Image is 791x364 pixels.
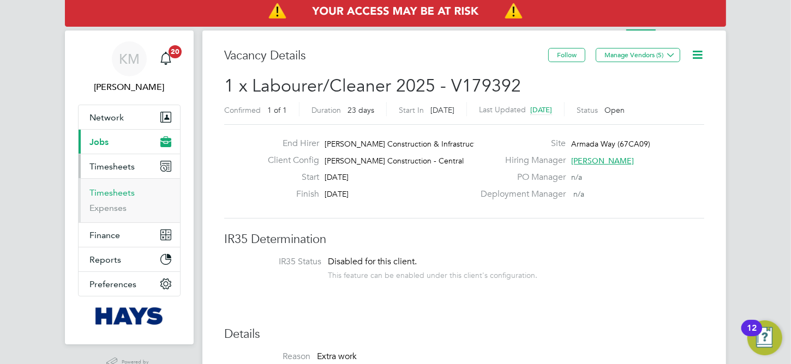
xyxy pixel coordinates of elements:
a: Go to home page [78,307,181,325]
label: Confirmed [224,105,261,115]
span: [DATE] [325,172,349,182]
label: Last Updated [479,105,526,114]
h3: IR35 Determination [224,232,704,247]
span: KM [119,52,140,66]
button: Timesheets [79,154,180,178]
div: This feature can be enabled under this client's configuration. [328,268,537,280]
button: Jobs [79,130,180,154]
h3: Details [224,326,704,342]
label: Start [259,172,319,183]
span: n/a [573,189,584,199]
span: Reports [89,254,121,265]
nav: Main navigation [65,31,194,344]
a: Timesheets [89,187,135,198]
label: Client Config [259,155,319,166]
span: [PERSON_NAME] Construction & Infrastruct… [325,139,484,149]
label: Reason [224,351,310,362]
label: Finish [259,189,319,200]
span: 1 x Labourer/Cleaner 2025 - V179392 [224,75,521,96]
button: Follow [548,48,585,62]
span: Jobs [89,137,109,147]
span: 23 days [347,105,374,115]
span: Disabled for this client. [328,256,417,267]
h3: Vacancy Details [224,48,548,64]
span: [PERSON_NAME] [571,156,634,166]
span: [DATE] [530,105,552,114]
div: Timesheets [79,178,180,222]
span: 1 of 1 [267,105,287,115]
label: IR35 Status [235,256,321,268]
button: Manage Vendors (5) [596,48,680,62]
span: [DATE] [325,189,349,199]
span: Open [604,105,625,115]
button: Open Resource Center, 12 new notifications [747,320,782,355]
button: Finance [79,223,180,247]
label: Deployment Manager [474,189,566,200]
label: Status [577,105,598,115]
button: Network [79,105,180,129]
label: Hiring Manager [474,155,566,166]
span: 20 [169,45,182,58]
label: Duration [311,105,341,115]
span: Katie McPherson [78,81,181,94]
div: 12 [747,328,757,342]
label: End Hirer [259,138,319,149]
span: Network [89,112,124,123]
span: Armada Way (67CA09) [571,139,650,149]
span: n/a [571,172,582,182]
span: [DATE] [430,105,454,115]
label: Start In [399,105,424,115]
button: Reports [79,247,180,271]
label: PO Manager [474,172,566,183]
a: Expenses [89,203,127,213]
span: Extra work [317,351,357,362]
span: Finance [89,230,120,240]
span: Timesheets [89,161,135,172]
span: [PERSON_NAME] Construction - Central [325,156,464,166]
img: hays-logo-retina.png [95,307,164,325]
a: KM[PERSON_NAME] [78,41,181,94]
label: Site [474,138,566,149]
a: 20 [155,41,177,76]
span: Preferences [89,279,136,289]
button: Preferences [79,272,180,296]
